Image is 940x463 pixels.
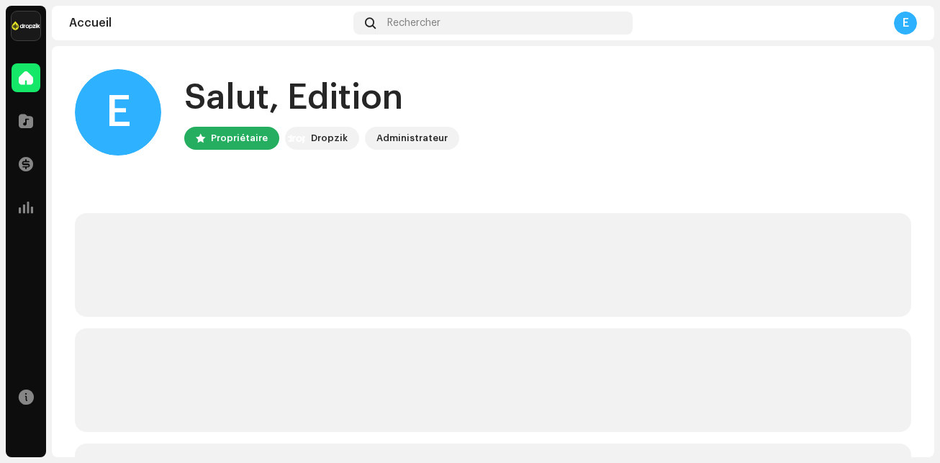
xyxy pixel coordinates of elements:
[894,12,917,35] div: E
[12,12,40,40] img: 6b198820-6d9f-4d8e-bd7e-78ab9e57ca24
[69,17,348,29] div: Accueil
[311,130,348,147] div: Dropzik
[211,130,268,147] div: Propriétaire
[75,69,161,156] div: E
[387,17,440,29] span: Rechercher
[288,130,305,147] img: 6b198820-6d9f-4d8e-bd7e-78ab9e57ca24
[376,130,448,147] div: Administrateur
[184,75,459,121] div: Salut, Edition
